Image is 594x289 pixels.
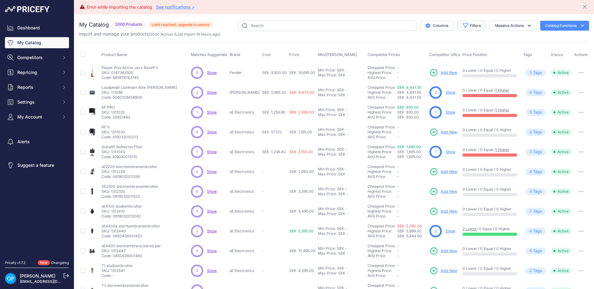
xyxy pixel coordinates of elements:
span: s [540,90,542,96]
span: - [397,209,399,214]
div: SEK [337,206,344,211]
span: Active [551,89,572,96]
a: [PERSON_NAME] [20,273,55,278]
span: SEK 1,256.80 [262,110,286,114]
span: ( ) [149,32,173,37]
span: - [397,164,399,169]
button: Filters [457,20,486,31]
div: SEK [337,167,344,172]
a: Show [207,209,217,214]
a: Cheapest Price: [368,263,395,268]
div: SEK [337,107,344,112]
button: Competitors [5,52,69,63]
div: SEK 830.00 [397,115,427,120]
a: Show [207,110,217,114]
a: Suggest a feature [5,160,69,171]
div: - [344,127,347,132]
a: Show [445,90,455,95]
a: Add New [429,207,457,216]
span: - [397,169,399,174]
div: - [344,226,347,231]
div: Min Price: [318,88,336,93]
a: Show [207,149,217,154]
span: Active [551,208,572,214]
p: GuitaRF Reflexion Filter [101,144,143,149]
div: - [344,68,347,73]
div: Min Price: [318,68,336,73]
span: SEK 573.12 [262,130,282,134]
div: Highest Price: [368,189,397,194]
p: sE Electro­nics [230,149,260,154]
p: Code: 20621483 [101,115,130,120]
span: Competitor Prices [368,52,400,57]
span: Tag [526,208,546,215]
span: Show [207,169,217,174]
span: 4 [529,90,532,96]
span: Active [551,149,572,155]
div: - [344,206,347,211]
span: Active [551,70,572,76]
span: Show [207,70,217,75]
span: Add New [441,209,457,214]
span: Tag [526,228,546,235]
div: - [345,132,348,137]
span: Cost [262,52,271,57]
span: Add New [441,129,457,135]
span: My Account [17,114,58,120]
span: 4 [529,189,532,195]
a: Show [207,229,217,233]
div: - [344,88,347,93]
a: Show [445,149,455,154]
span: Actions [574,52,588,57]
div: Highest Price: [368,130,397,135]
a: Cheapest Price: [368,105,395,110]
button: Massive Actions [490,20,536,31]
span: 2 [196,90,198,95]
div: Min Price: [318,187,336,192]
span: - [397,189,399,194]
div: SEK [338,192,345,196]
div: Highest Price: [368,149,397,154]
button: Catalog Functions [540,21,589,31]
a: Dashboard [5,22,69,33]
a: Show [207,90,217,95]
a: 1 Higher [495,147,510,152]
a: Changelog [51,261,69,265]
div: - [345,211,348,216]
div: AVG Price: [368,214,397,219]
span: Add New [441,169,457,175]
button: Close [582,2,589,10]
span: - [262,169,264,174]
p: Code: 819032011010 [101,154,143,159]
div: SEK [338,93,345,97]
span: - [397,125,399,129]
p: Code: 885978742745 [101,75,158,80]
p: SKU: 1312220 [101,169,157,174]
div: Max Price: [318,112,337,117]
span: - [397,135,399,139]
span: Competitor URLs [429,52,460,57]
span: - [397,214,399,218]
p: SKU: 1311040 [101,149,143,154]
span: 0 [196,189,198,194]
span: s [540,169,542,175]
span: - [262,189,264,194]
p: 0 Lower / 0 Equal / 0 Higher [463,127,517,132]
a: 1 Higher [495,108,510,112]
a: Add New [429,167,457,176]
div: Highest Price: [368,110,397,115]
span: 3 [529,70,532,76]
a: Add New [429,68,457,77]
a: SEK 4,441.55 [397,85,421,90]
span: - [397,184,399,189]
div: Highest Price: [368,169,397,174]
span: 1 [435,110,437,115]
button: Settings [5,97,69,108]
span: SEK 2,150.00 [289,149,313,154]
span: s [540,209,542,214]
p: 0 Lower / 0 Equal / [463,108,517,113]
span: Tag [526,89,546,96]
span: s [540,149,542,155]
span: 0 [196,129,198,135]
